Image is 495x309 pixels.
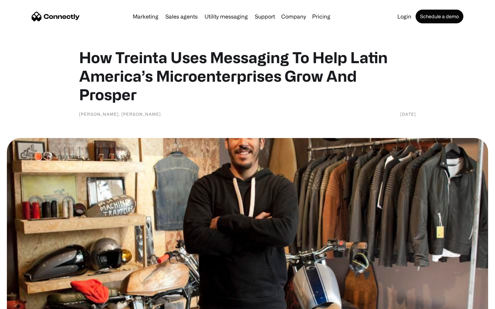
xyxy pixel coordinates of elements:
a: Utility messaging [202,14,251,19]
h1: How Treinta Uses Messaging To Help Latin America’s Microenterprises Grow And Prosper [79,48,416,104]
div: Company [281,12,306,21]
a: Marketing [130,14,161,19]
a: Pricing [309,14,333,19]
a: Login [395,14,414,19]
a: Sales agents [163,14,200,19]
div: [DATE] [400,111,416,117]
aside: Language selected: English [7,297,41,307]
a: Support [252,14,278,19]
ul: Language list [14,297,41,307]
a: Schedule a demo [416,10,463,23]
div: [PERSON_NAME], [PERSON_NAME] [79,111,161,117]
